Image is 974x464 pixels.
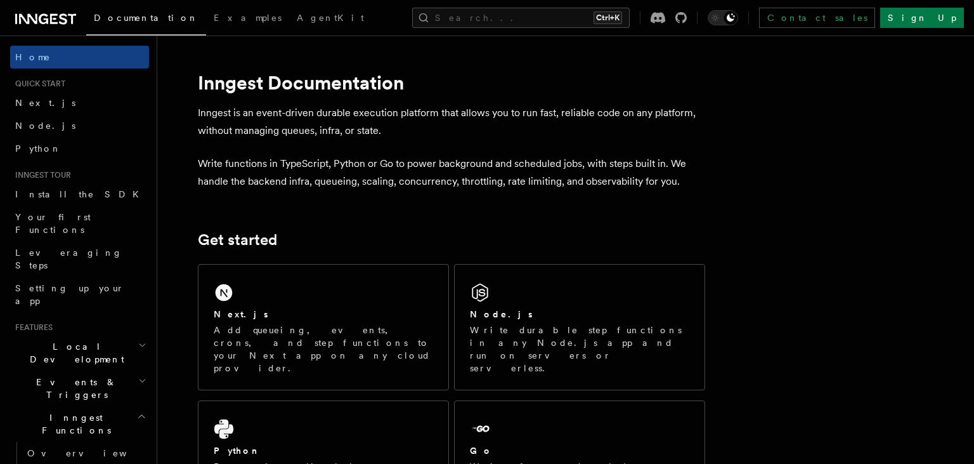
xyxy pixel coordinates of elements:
[10,371,149,406] button: Events & Triggers
[198,231,277,249] a: Get started
[206,4,289,34] a: Examples
[198,71,705,94] h1: Inngest Documentation
[10,91,149,114] a: Next.js
[10,241,149,277] a: Leveraging Steps
[10,340,138,366] span: Local Development
[10,46,149,69] a: Home
[214,444,261,457] h2: Python
[759,8,875,28] a: Contact sales
[880,8,964,28] a: Sign Up
[214,13,282,23] span: Examples
[15,51,51,63] span: Home
[198,155,705,190] p: Write functions in TypeScript, Python or Go to power background and scheduled jobs, with steps bu...
[470,308,533,321] h2: Node.js
[198,264,449,390] a: Next.jsAdd queueing, events, crons, and step functions to your Next app on any cloud provider.
[10,376,138,401] span: Events & Triggers
[15,143,62,154] span: Python
[214,308,268,321] h2: Next.js
[10,170,71,180] span: Inngest tour
[15,98,75,108] span: Next.js
[454,264,705,390] a: Node.jsWrite durable step functions in any Node.js app and run on servers or serverless.
[708,10,738,25] button: Toggle dark mode
[15,189,146,199] span: Install the SDK
[214,324,433,375] p: Add queueing, events, crons, and step functions to your Next app on any cloud provider.
[10,406,149,442] button: Inngest Functions
[10,322,53,333] span: Features
[10,183,149,206] a: Install the SDK
[297,13,364,23] span: AgentKit
[594,11,622,24] kbd: Ctrl+K
[15,212,91,235] span: Your first Functions
[94,13,198,23] span: Documentation
[470,444,493,457] h2: Go
[198,104,705,140] p: Inngest is an event-driven durable execution platform that allows you to run fast, reliable code ...
[15,248,122,270] span: Leveraging Steps
[86,4,206,36] a: Documentation
[10,137,149,160] a: Python
[15,121,75,131] span: Node.js
[10,79,65,89] span: Quick start
[289,4,372,34] a: AgentKit
[10,114,149,137] a: Node.js
[15,283,124,306] span: Setting up your app
[412,8,630,28] button: Search...Ctrl+K
[10,411,137,437] span: Inngest Functions
[10,335,149,371] button: Local Development
[10,206,149,241] a: Your first Functions
[10,277,149,312] a: Setting up your app
[470,324,689,375] p: Write durable step functions in any Node.js app and run on servers or serverless.
[27,448,158,458] span: Overview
